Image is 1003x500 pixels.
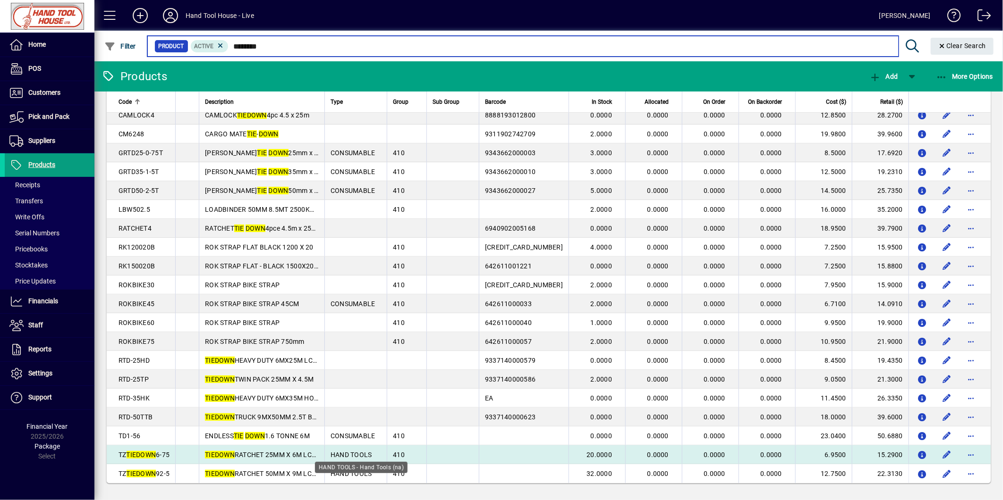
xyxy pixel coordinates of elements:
[647,168,669,175] span: 0.0000
[647,262,669,270] span: 0.0000
[205,168,342,175] span: [PERSON_NAME] 35mm x 6m x1.5T
[647,338,669,345] span: 0.0000
[964,353,979,368] button: More options
[795,257,852,275] td: 7.2500
[591,225,612,232] span: 0.0000
[28,65,41,72] span: POS
[9,213,44,221] span: Write Offs
[591,413,612,421] span: 0.0000
[964,108,979,123] button: More options
[186,8,254,23] div: Hand Tool House - Live
[102,69,167,84] div: Products
[939,221,954,236] button: Edit
[205,375,215,383] em: TIE
[485,97,506,107] span: Barcode
[485,319,532,326] span: 642611000040
[331,168,375,175] span: CONSUMABLE
[795,200,852,219] td: 16.0000
[247,111,267,119] em: DOWN
[591,394,612,402] span: 0.0000
[939,164,954,179] button: Edit
[119,97,170,107] div: Code
[931,38,994,55] button: Clear
[331,300,375,308] span: CONSUMABLE
[28,369,52,377] span: Settings
[119,130,144,138] span: CM6248
[485,357,535,364] span: 9337140000579
[28,321,43,329] span: Staff
[852,238,909,257] td: 15.9500
[795,143,852,162] td: 8.5000
[704,206,726,213] span: 0.0000
[205,413,324,421] span: TRUCK 9MX50MM 2.5T BLUE
[331,97,381,107] div: Type
[205,97,319,107] div: Description
[704,357,726,364] span: 0.0000
[591,243,612,251] span: 4.0000
[704,225,726,232] span: 0.0000
[119,300,154,308] span: ROKBIKE45
[939,391,954,406] button: Edit
[591,187,612,194] span: 5.0000
[939,334,954,349] button: Edit
[575,97,620,107] div: In Stock
[331,149,375,157] span: CONSUMABLE
[964,164,979,179] button: More options
[5,241,94,257] a: Pricebooks
[939,428,954,443] button: Edit
[119,338,154,345] span: ROKBIKE75
[247,130,257,138] em: TIE
[852,106,909,125] td: 28.2700
[645,97,669,107] span: Allocated
[119,413,153,421] span: RTD-50TTB
[591,168,612,175] span: 3.0000
[5,273,94,289] a: Price Updates
[704,262,726,270] span: 0.0000
[704,187,726,194] span: 0.0000
[119,206,150,213] span: LBW502.5
[852,162,909,181] td: 19.2310
[647,413,669,421] span: 0.0000
[5,33,94,57] a: Home
[591,149,612,157] span: 3.0000
[704,130,726,138] span: 0.0000
[269,168,289,175] em: DOWN
[433,97,473,107] div: Sub Group
[761,300,782,308] span: 0.0000
[795,219,852,238] td: 18.9500
[104,42,136,50] span: Filter
[761,187,782,194] span: 0.0000
[5,290,94,313] a: Financials
[704,413,726,421] span: 0.0000
[485,375,535,383] span: 9337140000586
[647,357,669,364] span: 0.0000
[5,209,94,225] a: Write Offs
[485,243,563,251] span: [CREDIT_CARD_NUMBER]
[964,126,979,142] button: More options
[195,43,214,50] span: Active
[485,225,535,232] span: 6940902005168
[704,375,726,383] span: 0.0000
[591,375,612,383] span: 2.0000
[964,296,979,311] button: More options
[964,334,979,349] button: More options
[393,243,405,251] span: 410
[257,187,267,194] em: TIE
[205,281,280,289] span: ROK STRAP BIKE STRAP
[269,187,289,194] em: DOWN
[246,225,265,232] em: DOWN
[939,466,954,481] button: Edit
[393,300,405,308] span: 410
[257,168,267,175] em: TIE
[5,81,94,105] a: Customers
[939,258,954,274] button: Edit
[852,332,909,351] td: 21.9000
[852,181,909,200] td: 25.7350
[591,206,612,213] span: 2.0000
[761,281,782,289] span: 0.0000
[795,370,852,389] td: 9.0500
[5,177,94,193] a: Receipts
[5,257,94,273] a: Stocktakes
[647,281,669,289] span: 0.0000
[28,161,55,168] span: Products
